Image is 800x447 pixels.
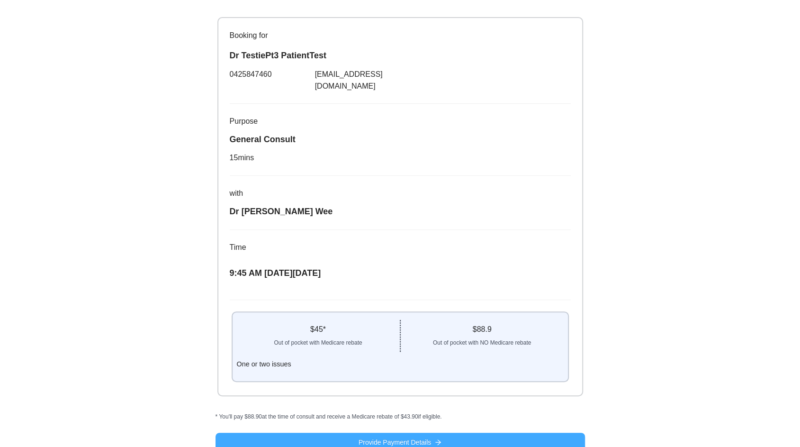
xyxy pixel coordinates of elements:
div: 15 mins [230,152,571,164]
div: Purpose [230,115,571,127]
div: Dr TestiePt3 PatientTest [230,49,571,62]
p: Booking for [230,29,571,41]
p: Time [230,241,571,253]
div: Out of pocket with Medicare rebate [236,335,399,347]
div: 0425847460 [230,68,315,92]
div: * You'll pay $ 88.90 at the time of consult and receive a Medicare rebate of $ 43.90 if eligible. [216,412,585,421]
span: arrow-right [435,439,441,447]
div: Dr [PERSON_NAME] Wee [230,205,571,218]
div: $ 45 * [236,324,399,335]
div: [EMAIL_ADDRESS][DOMAIN_NAME] [315,68,400,92]
div: One or two issues [236,359,563,370]
p: 9:45 AM [DATE][DATE] [230,266,571,280]
div: General Consult [230,133,571,146]
div: with [230,187,571,199]
div: Out of pocket with NO Medicare rebate [401,335,564,347]
div: $ 88.9 [401,324,564,335]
